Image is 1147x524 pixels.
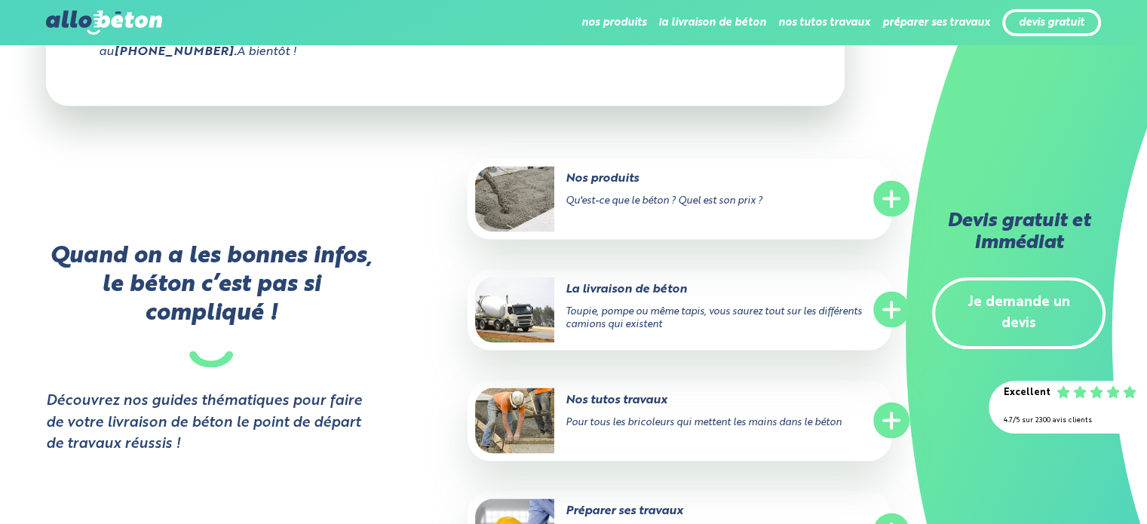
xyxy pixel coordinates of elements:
[475,166,554,231] img: Nos produits
[566,306,862,329] span: Toupie, pompe ou même tapis, vous saurez tout sur les différents camions qui existent
[778,5,870,41] li: nos tutos travaux
[46,390,377,455] strong: Découvrez nos guides thématiques pour faire de votre livraison de béton le point de départ de tra...
[566,195,762,205] span: Qu'est-ce que le béton ? Quel est son prix ?
[566,417,842,427] span: Pour tous les bricoleurs qui mettent les mains dans le béton
[1019,17,1084,29] a: devis gratuit
[882,5,990,41] li: préparer ses travaux
[475,391,823,408] p: Nos tutos travaux
[475,277,554,342] img: La livraison de béton
[475,170,823,186] p: Nos produits
[114,46,237,58] strong: [PHONE_NUMBER].
[658,5,766,41] li: la livraison de béton
[475,388,554,453] img: Nos tutos travaux
[475,502,823,519] p: Préparer ses travaux
[581,5,646,41] li: nos produits
[46,11,162,35] img: allobéton
[99,24,693,58] i: Une question sur votre chantier ? Pour clarifier vos possibilités, contactez un de nos conseiller...
[46,241,377,367] p: Quand on a les bonnes infos, le béton c’est pas si compliqué !
[475,280,823,297] p: La livraison de béton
